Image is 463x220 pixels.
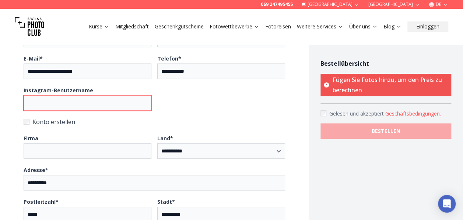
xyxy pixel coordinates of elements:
[89,23,109,30] a: Kurse
[407,21,448,32] button: Einloggen
[24,166,48,173] b: Adresse *
[262,21,294,32] button: Fotoreisen
[346,21,380,32] button: Über uns
[24,135,38,142] b: Firma
[385,110,441,117] button: Accept termsGelesen und akzeptiert
[115,23,149,30] a: Mitgliedschaft
[380,21,404,32] button: Blog
[152,21,207,32] button: Geschenkgutscheine
[207,21,262,32] button: Fotowettbewerbe
[157,63,285,79] input: Telefon*
[438,195,456,213] div: Open Intercom Messenger
[157,143,285,159] select: Land*
[86,21,112,32] button: Kurse
[157,198,175,205] b: Stadt *
[15,12,44,41] img: Swiss photo club
[24,119,29,125] input: Konto erstellen
[297,23,343,30] a: Weitere Services
[24,198,59,205] b: Postleitzahl *
[24,63,151,79] input: E-Mail*
[261,1,293,7] a: 069 247495455
[372,127,400,135] b: BESTELLEN
[265,23,291,30] a: Fotoreisen
[157,55,181,62] b: Telefon *
[383,23,401,30] a: Blog
[157,135,173,142] b: Land *
[320,123,451,139] button: BESTELLEN
[320,74,451,96] p: Fügen Sie Fotos hinzu, um den Preis zu berechnen
[320,110,326,116] input: Accept terms
[112,21,152,32] button: Mitgliedschaft
[24,175,285,190] input: Adresse*
[320,59,451,68] h4: Bestellübersicht
[24,143,151,159] input: Firma
[24,55,43,62] b: E-Mail *
[210,23,259,30] a: Fotowettbewerbe
[24,95,151,111] input: Instagram-Benutzername
[24,87,93,94] b: Instagram-Benutzername
[155,23,204,30] a: Geschenkgutscheine
[349,23,378,30] a: Über uns
[24,117,285,127] label: Konto erstellen
[329,110,385,117] span: Gelesen und akzeptiert
[294,21,346,32] button: Weitere Services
